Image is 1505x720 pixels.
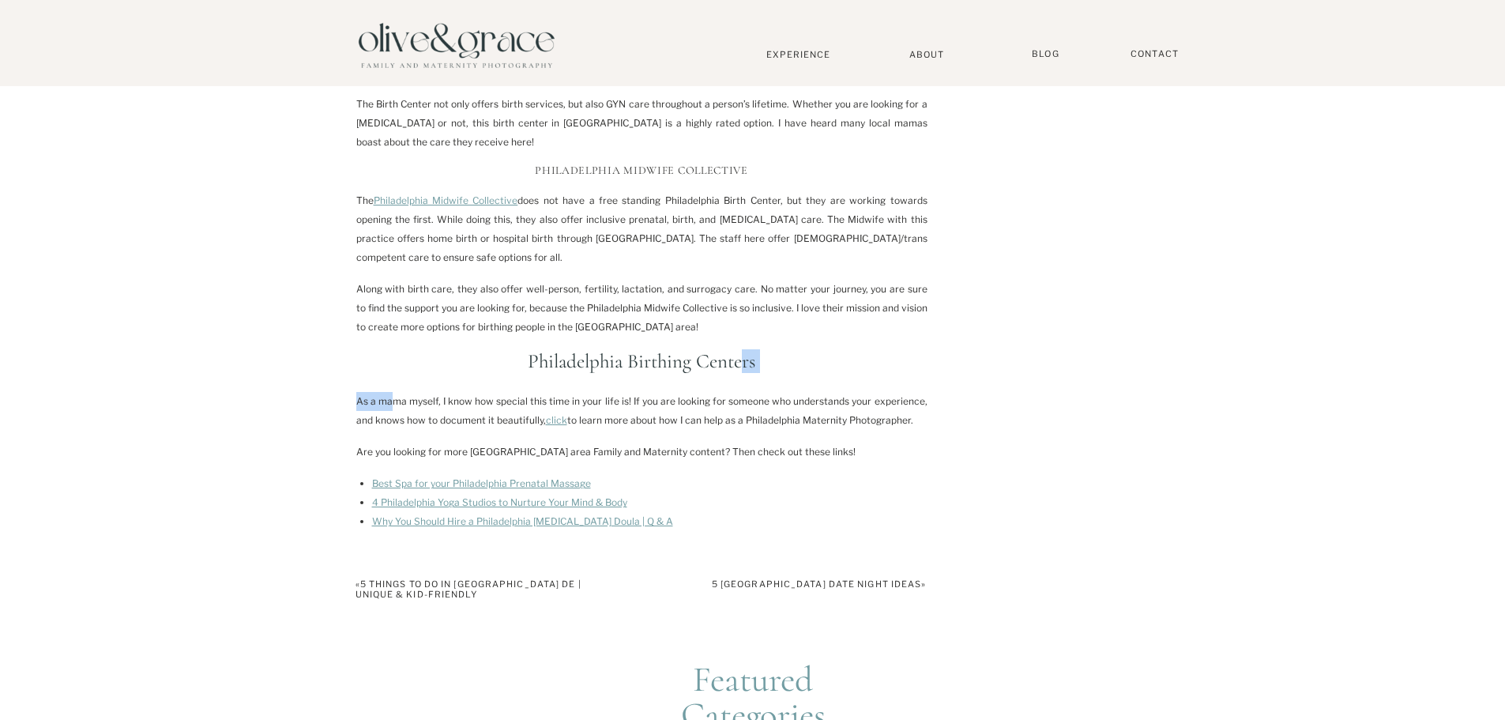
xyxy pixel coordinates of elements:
[546,414,567,426] a: click
[698,579,927,590] div: »
[356,579,581,600] a: 5 Things to do in [GEOGRAPHIC_DATA] DE | Unique & Kid-Friendly
[356,191,927,267] p: The does not have a free standing Philadelphia Birth Center, but they are working towards opening...
[356,443,927,462] p: Are you looking for more [GEOGRAPHIC_DATA] area Family and Maternity content? Then check out thes...
[374,194,518,206] a: Philadelphia Midwife Collective
[712,579,922,590] a: 5 [GEOGRAPHIC_DATA] Date Night Ideas
[356,95,927,152] p: The Birth Center not only offers birth services, but also GYN care throughout a person’s lifetime...
[1026,48,1066,60] a: BLOG
[903,49,951,59] a: About
[356,6,927,82] p: If you are wanting a [MEDICAL_DATA], then going to [GEOGRAPHIC_DATA], [US_STATE] for care may be ...
[372,515,673,527] a: Why You Should Hire a Philadelphia [MEDICAL_DATA] Doula | Q & A
[372,477,591,489] a: Best Spa for your Philadelphia Prenatal Massage
[356,349,927,373] h2: Philadelphia Birthing Centers
[372,496,627,508] a: 4 Philadelphia Yoga Studios to Nurture Your Mind & Body
[356,164,927,178] h3: Philadelphia Midwife Collective
[1123,48,1187,60] a: Contact
[356,392,927,430] p: As a mama myself, I know how special this time in your life is! If you are looking for someone wh...
[747,49,851,60] a: Experience
[356,280,927,337] p: Along with birth care, they also offer well-person, fertility, lactation, and surrogacy care. No ...
[356,579,599,600] div: «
